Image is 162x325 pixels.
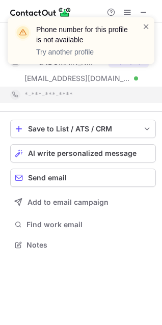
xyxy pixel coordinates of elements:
span: Add to email campaign [28,198,109,206]
p: Try another profile [36,47,130,57]
button: Notes [10,238,156,252]
span: Find work email [26,220,152,229]
span: Send email [28,174,67,182]
button: Find work email [10,218,156,232]
img: ContactOut v5.3.10 [10,6,71,18]
button: AI write personalized message [10,144,156,163]
header: Phone number for this profile is not available [36,24,130,45]
button: save-profile-one-click [10,120,156,138]
div: Save to List / ATS / CRM [28,125,138,133]
span: Notes [26,240,152,250]
span: AI write personalized message [28,149,137,157]
button: Add to email campaign [10,193,156,211]
button: Send email [10,169,156,187]
img: warning [15,24,31,41]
